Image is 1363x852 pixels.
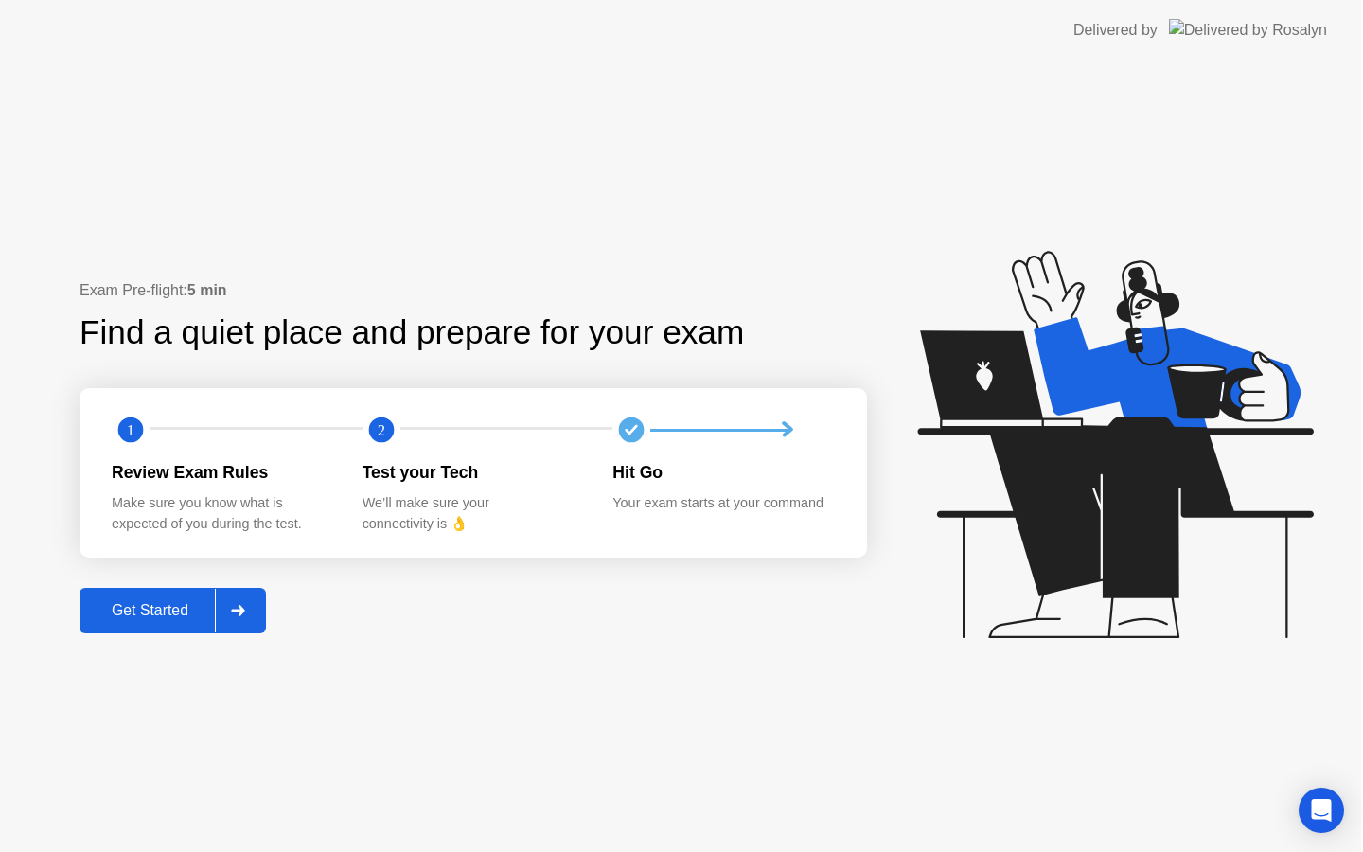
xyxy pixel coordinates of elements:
[612,493,833,514] div: Your exam starts at your command
[187,282,227,298] b: 5 min
[85,602,215,619] div: Get Started
[112,460,332,485] div: Review Exam Rules
[363,460,583,485] div: Test your Tech
[1299,788,1344,833] div: Open Intercom Messenger
[1073,19,1158,42] div: Delivered by
[80,279,867,302] div: Exam Pre-flight:
[80,588,266,633] button: Get Started
[363,493,583,534] div: We’ll make sure your connectivity is 👌
[378,421,385,439] text: 2
[612,460,833,485] div: Hit Go
[1169,19,1327,41] img: Delivered by Rosalyn
[127,421,134,439] text: 1
[112,493,332,534] div: Make sure you know what is expected of you during the test.
[80,308,747,358] div: Find a quiet place and prepare for your exam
